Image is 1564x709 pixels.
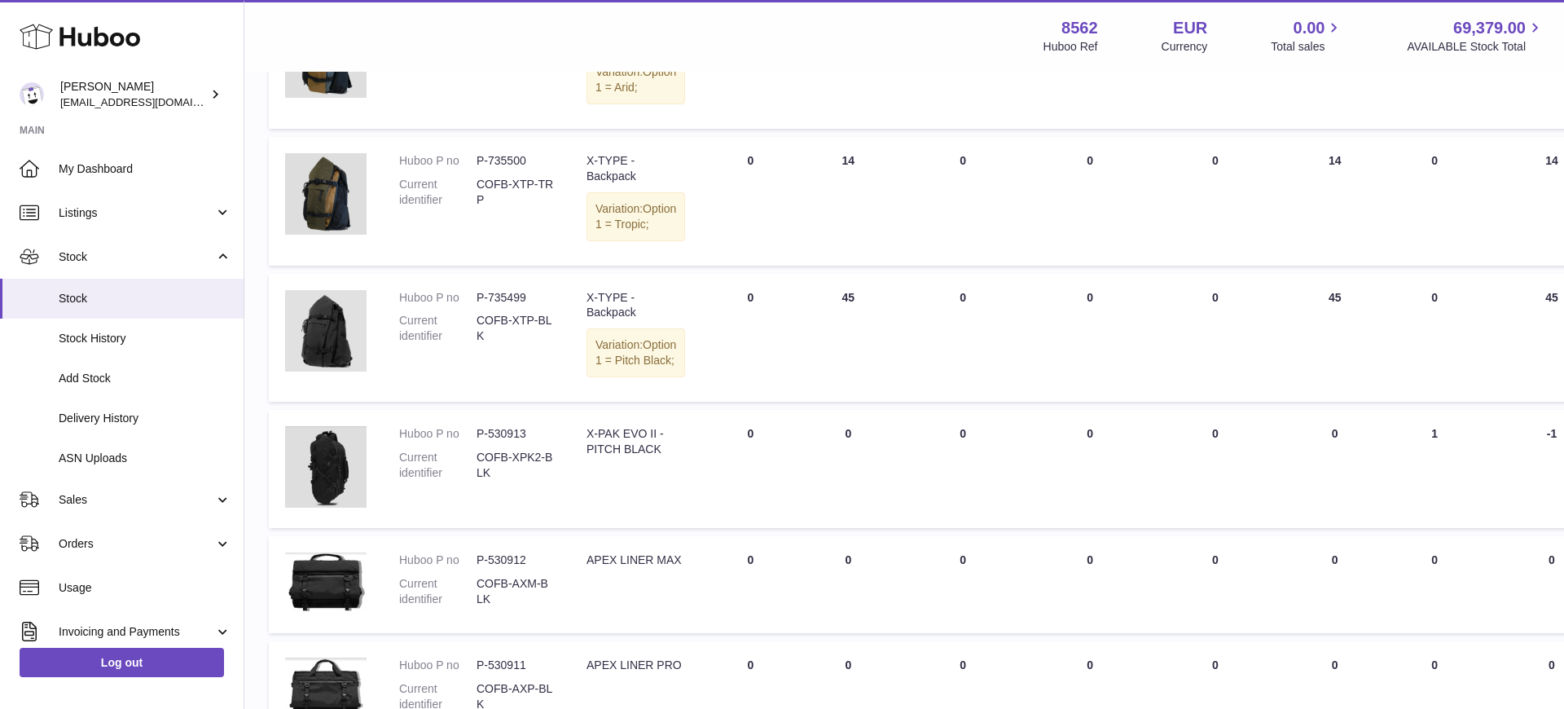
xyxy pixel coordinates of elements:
[1294,17,1325,39] span: 0.00
[799,274,897,403] td: 45
[586,192,685,241] div: Variation:
[1162,39,1208,55] div: Currency
[59,205,214,221] span: Listings
[1390,137,1479,266] td: 0
[399,177,477,208] dt: Current identifier
[477,576,554,607] dd: COFB-AXM-BLK
[477,153,554,169] dd: P-735500
[477,426,554,442] dd: P-530913
[1212,291,1219,304] span: 0
[1280,410,1390,528] td: 0
[1390,536,1479,633] td: 0
[20,82,44,107] img: fumi@codeofbell.com
[59,161,231,177] span: My Dashboard
[477,450,554,481] dd: COFB-XPK2-BLK
[897,137,1029,266] td: 0
[20,648,224,677] a: Log out
[59,291,231,306] span: Stock
[586,153,685,184] div: X-TYPE - Backpack
[1390,410,1479,528] td: 1
[1212,154,1219,167] span: 0
[399,553,477,568] dt: Huboo P no
[399,153,477,169] dt: Huboo P no
[285,553,367,613] img: product image
[1453,17,1526,39] span: 69,379.00
[897,410,1029,528] td: 0
[897,274,1029,403] td: 0
[586,328,685,377] div: Variation:
[701,536,799,633] td: 0
[1212,658,1219,672] span: 0
[399,313,477,344] dt: Current identifier
[285,290,367,372] img: product image
[59,411,231,426] span: Delivery History
[59,451,231,466] span: ASN Uploads
[285,153,367,235] img: product image
[477,177,554,208] dd: COFB-XTP-TRP
[477,290,554,306] dd: P-735499
[586,55,685,104] div: Variation:
[1029,137,1151,266] td: 0
[701,410,799,528] td: 0
[586,426,685,457] div: X-PAK EVO II - PITCH BLACK
[1280,137,1390,266] td: 14
[1271,17,1343,55] a: 0.00 Total sales
[59,371,231,386] span: Add Stock
[586,553,685,568] div: APEX LINER MAX
[1212,553,1219,566] span: 0
[595,202,676,231] span: Option 1 = Tropic;
[1043,39,1098,55] div: Huboo Ref
[799,410,897,528] td: 0
[1280,536,1390,633] td: 0
[1280,274,1390,403] td: 45
[477,658,554,673] dd: P-530911
[399,290,477,306] dt: Huboo P no
[586,290,685,321] div: X-TYPE - Backpack
[60,95,239,108] span: [EMAIL_ADDRESS][DOMAIN_NAME]
[586,658,685,673] div: APEX LINER PRO
[477,553,554,568] dd: P-530912
[399,658,477,673] dt: Huboo P no
[60,79,207,110] div: [PERSON_NAME]
[701,274,799,403] td: 0
[59,624,214,640] span: Invoicing and Payments
[1029,536,1151,633] td: 0
[701,137,799,266] td: 0
[799,536,897,633] td: 0
[1407,39,1544,55] span: AVAILABLE Stock Total
[1212,427,1219,440] span: 0
[1407,17,1544,55] a: 69,379.00 AVAILABLE Stock Total
[897,536,1029,633] td: 0
[399,576,477,607] dt: Current identifier
[59,580,231,596] span: Usage
[477,313,554,344] dd: COFB-XTP-BLK
[1390,274,1479,403] td: 0
[59,492,214,508] span: Sales
[1173,17,1207,39] strong: EUR
[59,331,231,346] span: Stock History
[59,249,214,265] span: Stock
[59,536,214,552] span: Orders
[1271,39,1343,55] span: Total sales
[285,426,367,508] img: product image
[799,137,897,266] td: 14
[1029,274,1151,403] td: 0
[1061,17,1098,39] strong: 8562
[399,426,477,442] dt: Huboo P no
[1029,410,1151,528] td: 0
[399,450,477,481] dt: Current identifier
